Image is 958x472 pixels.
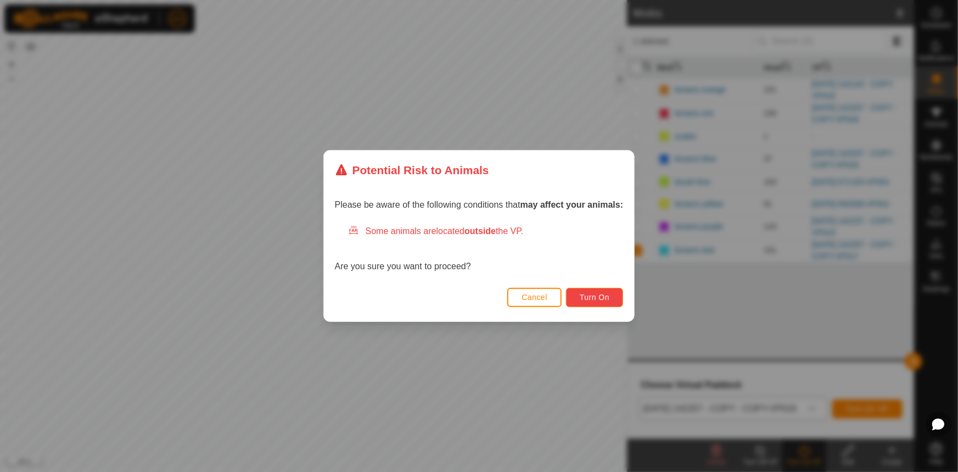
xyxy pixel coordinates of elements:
button: Turn On [566,288,623,307]
span: Cancel [522,293,547,302]
div: Are you sure you want to proceed? [335,225,624,273]
strong: outside [464,226,496,236]
div: Some animals are [348,225,624,238]
div: Potential Risk to Animals [335,162,489,179]
span: Turn On [580,293,609,302]
span: located the VP. [436,226,524,236]
strong: may affect your animals: [520,200,624,209]
span: Please be aware of the following conditions that [335,200,624,209]
button: Cancel [507,288,562,307]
